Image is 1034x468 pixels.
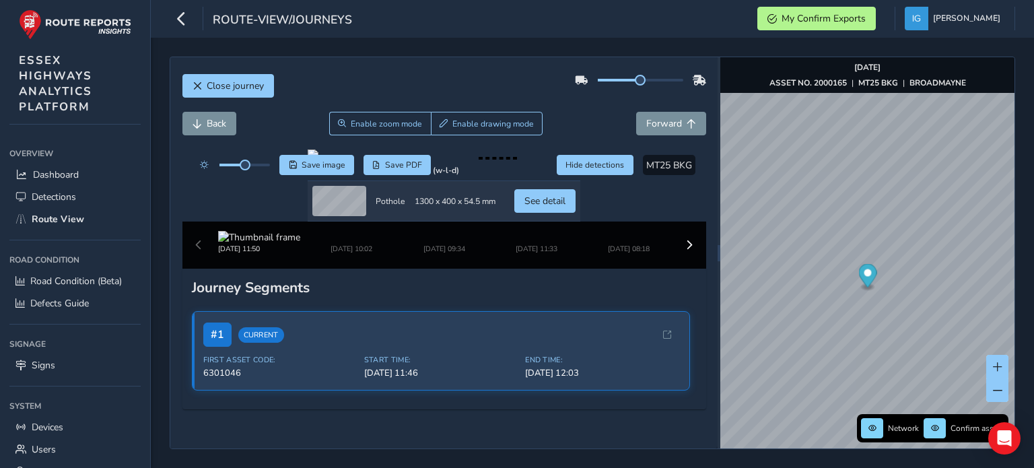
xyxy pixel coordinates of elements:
[9,143,141,164] div: Overview
[988,422,1021,455] div: Open Intercom Messenger
[557,155,633,175] button: Hide detections
[385,160,422,170] span: Save PDF
[32,359,55,372] span: Signs
[218,244,300,254] div: [DATE] 11:50
[769,77,966,88] div: | |
[636,112,706,135] button: Forward
[525,355,678,365] span: End Time:
[207,79,264,92] span: Close journey
[279,155,354,175] button: Save
[757,7,876,30] button: My Confirm Exports
[858,77,898,88] strong: MT25 BKG
[9,396,141,416] div: System
[646,117,682,130] span: Forward
[905,7,928,30] img: diamond-layout
[238,327,284,343] span: Current
[854,62,881,73] strong: [DATE]
[452,119,534,129] span: Enable drawing mode
[646,159,692,172] span: MT25 BKG
[182,74,274,98] button: Close journey
[32,421,63,434] span: Devices
[933,7,1000,30] span: [PERSON_NAME]
[19,9,131,40] img: rr logo
[9,208,141,230] a: Route View
[9,186,141,208] a: Detections
[9,250,141,270] div: Road Condition
[203,355,356,365] span: First Asset Code:
[423,244,465,254] div: [DATE] 09:34
[888,423,919,434] span: Network
[207,117,226,130] span: Back
[32,191,76,203] span: Detections
[213,11,352,30] span: route-view/journeys
[302,160,345,170] span: Save image
[351,119,422,129] span: Enable zoom mode
[203,367,356,379] span: 6301046
[782,12,866,25] span: My Confirm Exports
[905,7,1005,30] button: [PERSON_NAME]
[30,297,89,310] span: Defects Guide
[859,264,877,292] div: Map marker
[431,112,543,135] button: Draw
[203,323,232,347] span: # 1
[9,334,141,354] div: Signage
[909,77,966,88] strong: BROADMAYNE
[218,231,300,244] img: Thumbnail frame
[329,112,431,135] button: Zoom
[9,416,141,438] a: Devices
[364,367,517,379] span: [DATE] 11:46
[769,77,847,88] strong: ASSET NO. 2000165
[331,244,372,254] div: [DATE] 10:02
[32,443,56,456] span: Users
[19,53,92,114] span: ESSEX HIGHWAYS ANALYTICS PLATFORM
[9,438,141,461] a: Users
[182,112,236,135] button: Back
[192,278,697,297] div: Journey Segments
[9,354,141,376] a: Signs
[951,423,1004,434] span: Confirm assets
[516,244,557,254] div: [DATE] 11:33
[514,189,576,213] button: See detail
[33,168,79,181] span: Dashboard
[9,270,141,292] a: Road Condition (Beta)
[524,195,565,207] span: See detail
[364,155,432,175] button: PDF
[9,164,141,186] a: Dashboard
[9,292,141,314] a: Defects Guide
[30,275,122,288] span: Road Condition (Beta)
[565,160,624,170] span: Hide detections
[410,181,500,222] td: 1300 x 400 x 54.5 mm
[364,355,517,365] span: Start Time:
[371,181,410,222] td: Pothole
[32,213,84,226] span: Route View
[525,367,678,379] span: [DATE] 12:03
[608,244,650,254] div: [DATE] 08:18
